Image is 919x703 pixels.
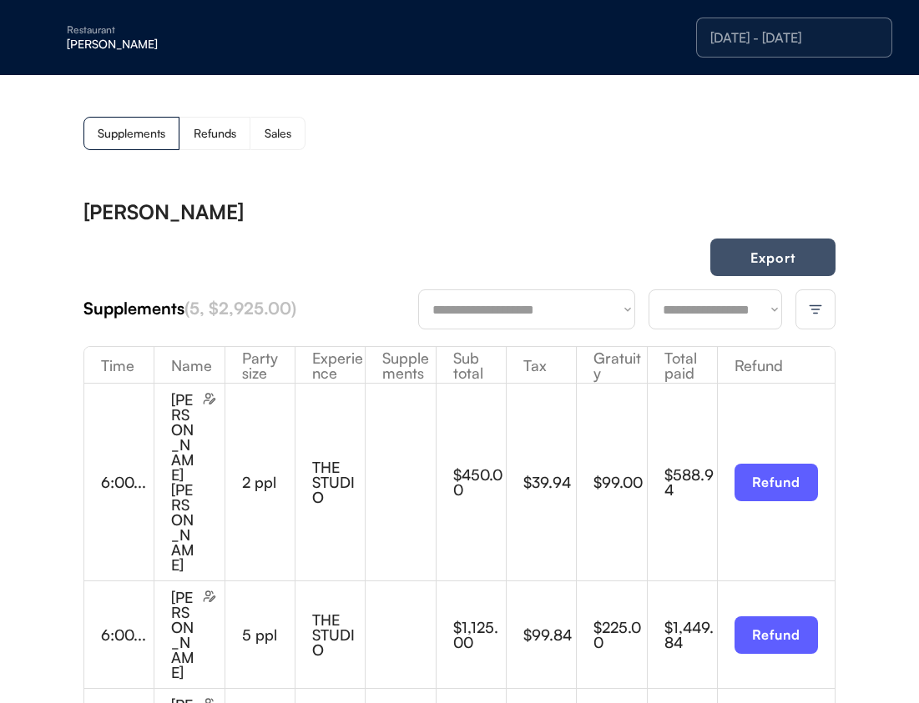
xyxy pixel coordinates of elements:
[171,590,199,680] div: [PERSON_NAME]
[718,358,835,373] div: Refund
[101,475,154,490] div: 6:00...
[735,616,818,654] button: Refund
[242,475,295,490] div: 2 ppl
[33,24,60,51] img: yH5BAEAAAAALAAAAAABAAEAAAIBRAA7
[242,627,295,642] div: 5 ppl
[710,31,878,44] div: [DATE] - [DATE]
[593,475,646,490] div: $99.00
[67,25,277,35] div: Restaurant
[84,358,154,373] div: Time
[98,128,165,139] div: Supplements
[593,620,646,650] div: $225.00
[265,128,291,139] div: Sales
[577,350,646,380] div: Gratuity
[453,620,506,650] div: $1,125.00
[203,392,216,405] img: users-edit.svg
[101,627,154,642] div: 6:00...
[523,475,576,490] div: $39.94
[312,612,365,657] div: THE STUDIO
[808,302,823,317] img: filter-lines.svg
[154,358,224,373] div: Name
[83,297,418,320] div: Supplements
[437,350,506,380] div: Sub total
[295,350,365,380] div: Experience
[735,464,818,501] button: Refund
[184,298,296,319] font: (5, $2,925.00)
[507,358,576,373] div: Tax
[171,392,199,572] div: [PERSON_NAME] [PERSON_NAME]
[664,620,717,650] div: $1,449.84
[648,350,717,380] div: Total paid
[366,350,435,380] div: Supplements
[664,467,717,497] div: $588.94
[710,239,836,276] button: Export
[453,467,506,497] div: $450.00
[523,627,576,642] div: $99.84
[203,590,216,603] img: users-edit.svg
[67,38,277,50] div: [PERSON_NAME]
[194,128,236,139] div: Refunds
[225,350,295,380] div: Party size
[312,459,365,505] div: THE STUDIO
[83,202,244,222] div: [PERSON_NAME]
